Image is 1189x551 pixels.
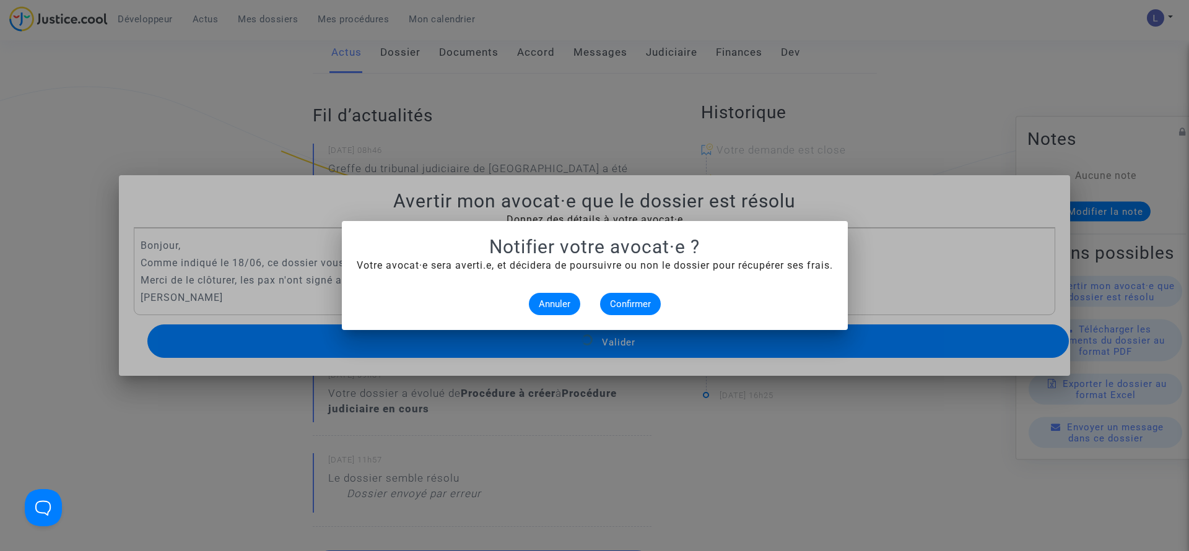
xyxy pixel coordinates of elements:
[600,293,661,315] button: Confirmer
[357,259,833,271] span: Votre avocat·e sera averti.e, et décidera de poursuivre ou non le dossier pour récupérer ses frais.
[539,298,570,310] span: Annuler
[610,298,651,310] span: Confirmer
[25,489,62,526] iframe: Help Scout Beacon - Open
[529,293,580,315] button: Annuler
[357,236,833,258] h1: Notifier votre avocat·e ?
